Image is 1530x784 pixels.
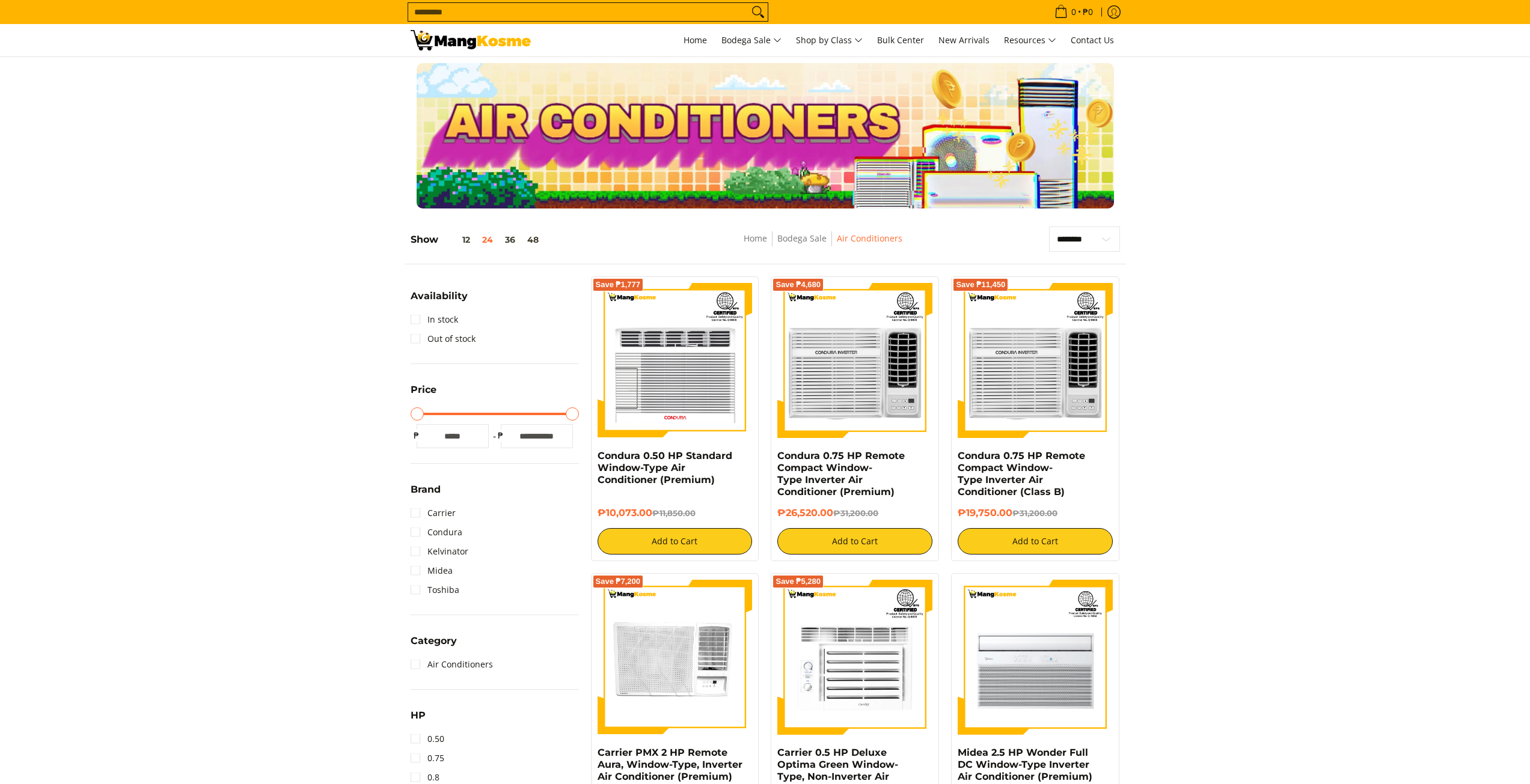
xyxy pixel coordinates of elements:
[411,729,444,749] a: 0.50
[411,711,426,720] span: HP
[1051,5,1097,19] span: •
[411,291,468,301] span: Availability
[932,24,996,56] a: New Arrivals
[411,636,457,646] span: Category
[1071,34,1114,46] span: Contact Us
[438,235,476,245] button: 12
[837,232,902,244] a: Air Conditioners
[411,655,493,674] a: Air Conditioners
[411,561,453,580] a: Midea
[777,507,932,519] h6: ₱26,520.00
[411,329,476,348] a: Out of stock
[958,283,1113,438] img: Condura 0.75 HP Remote Compact Window-Type Inverter Air Conditioner (Class B)
[871,24,930,56] a: Bulk Center
[476,235,499,245] button: 24
[598,283,753,438] img: condura-wrac-6s-premium-mang-kosme
[411,542,468,561] a: Kelvinator
[721,33,782,48] span: Bodega Sale
[495,430,507,442] span: ₱
[777,450,905,497] a: Condura 0.75 HP Remote Compact Window-Type Inverter Air Conditioner (Premium)
[411,636,457,655] summary: Open
[411,430,423,442] span: ₱
[833,508,878,518] del: ₱31,200.00
[958,507,1113,519] h6: ₱19,750.00
[796,33,863,48] span: Shop by Class
[598,747,742,782] a: Carrier PMX 2 HP Remote Aura, Window-Type, Inverter Air Conditioner (Premium)
[958,528,1113,555] button: Add to Cart
[958,580,1113,735] img: https://mangkosme.com/products/midea-wonder-2-5hp-window-type-inverter-aircon-premium
[411,385,436,395] span: Price
[777,283,932,438] img: Condura 0.75 HP Remote Compact Window-Type Inverter Air Conditioner (Premium)
[777,232,827,244] a: Bodega Sale
[596,281,641,288] span: Save ₱1,777
[877,34,924,46] span: Bulk Center
[1081,8,1095,16] span: ₱0
[411,310,458,329] a: In stock
[521,235,545,245] button: 48
[1004,33,1056,48] span: Resources
[744,232,767,244] a: Home
[678,24,713,56] a: Home
[958,450,1085,497] a: Condura 0.75 HP Remote Compact Window-Type Inverter Air Conditioner (Class B)
[411,749,444,768] a: 0.75
[777,580,932,735] img: Carrier 0.5 HP Deluxe Optima Green Window-Type, Non-Inverter Air Conditioner (Class B)
[776,578,821,585] span: Save ₱5,280
[543,24,1120,56] nav: Main Menu
[411,30,531,50] img: Bodega Sale Aircon l Mang Kosme: Home Appliances Warehouse Sale | Page 2
[715,24,788,56] a: Bodega Sale
[411,485,441,503] summary: Open
[411,580,459,600] a: Toshiba
[958,747,1092,782] a: Midea 2.5 HP Wonder Full DC Window-Type Inverter Air Conditioner (Premium)
[938,34,990,46] span: New Arrivals
[790,24,869,56] a: Shop by Class
[1065,24,1120,56] a: Contact Us
[748,3,768,21] button: Search
[652,508,696,518] del: ₱11,850.00
[411,385,436,404] summary: Open
[655,231,990,258] nav: Breadcrumbs
[598,450,732,485] a: Condura 0.50 HP Standard Window-Type Air Conditioner (Premium)
[777,528,932,555] button: Add to Cart
[998,24,1062,56] a: Resources
[1012,508,1057,518] del: ₱31,200.00
[411,711,426,729] summary: Open
[598,580,753,735] img: Carrier PMX 2 HP Remote Aura, Window-Type, Inverter Air Conditioner (Premium)
[411,523,462,542] a: Condura
[1069,8,1078,16] span: 0
[411,485,441,494] span: Brand
[598,528,753,555] button: Add to Cart
[499,235,521,245] button: 36
[411,291,468,310] summary: Open
[598,507,753,519] h6: ₱10,073.00
[956,281,1005,288] span: Save ₱11,450
[776,281,821,288] span: Save ₱4,680
[411,234,545,246] h5: Show
[411,503,456,523] a: Carrier
[596,578,641,585] span: Save ₱7,200
[684,34,707,46] span: Home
